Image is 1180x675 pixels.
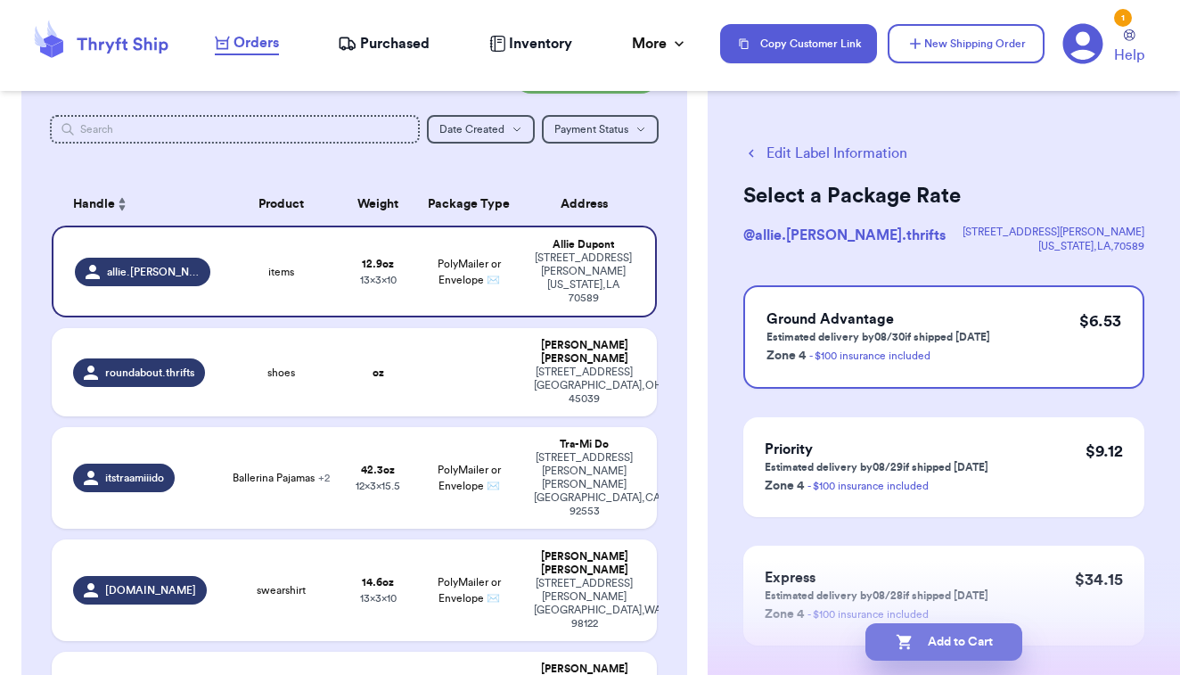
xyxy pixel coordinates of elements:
th: Address [523,183,656,226]
strong: oz [373,367,384,378]
strong: 42.3 oz [361,465,395,475]
span: allie.[PERSON_NAME].thrifts [107,265,200,279]
span: PolyMailer or Envelope ✉️ [438,259,501,285]
strong: 14.6 oz [362,577,394,588]
div: [STREET_ADDRESS][PERSON_NAME] [PERSON_NAME][GEOGRAPHIC_DATA] , CA 92553 [534,451,635,518]
span: items [268,265,294,279]
h2: Select a Package Rate [743,182,1144,210]
input: Search [50,115,420,144]
th: Product [221,183,342,226]
a: - $100 insurance included [807,481,929,491]
span: Orders [234,32,279,54]
span: PolyMailer or Envelope ✉️ [438,465,501,491]
span: Zone 4 [765,480,804,492]
span: + 2 [318,473,330,483]
span: shoes [267,366,295,380]
span: 13 x 3 x 10 [360,593,397,604]
span: Express [765,571,815,585]
span: 12 x 3 x 15.5 [356,481,400,491]
button: Edit Label Information [743,143,907,164]
p: $ 6.53 [1079,309,1121,333]
span: 13 x 3 x 10 [360,275,397,285]
p: Estimated delivery by 08/28 if shipped [DATE] [765,589,988,603]
span: Help [1114,45,1144,66]
div: [PERSON_NAME] [PERSON_NAME] [534,339,635,366]
strong: 12.9 oz [362,259,394,269]
p: Estimated delivery by 08/30 if shipped [DATE] [766,330,990,344]
div: [STREET_ADDRESS][PERSON_NAME] [US_STATE] , LA 70589 [534,251,633,305]
button: Copy Customer Link [720,24,877,63]
span: Inventory [509,33,572,54]
span: itstraamiiido [105,471,164,485]
a: Inventory [489,33,572,54]
span: Priority [765,442,813,457]
span: Zone 4 [765,608,804,621]
span: swearshirt [257,583,306,597]
span: Ground Advantage [766,312,894,326]
button: Add to Cart [865,623,1022,661]
span: PolyMailer or Envelope ✉️ [438,577,501,604]
div: Tra-Mi Do [534,438,635,451]
div: 1 [1114,9,1132,27]
span: Zone 4 [766,350,806,362]
a: 1 [1062,23,1103,64]
a: Purchased [338,33,430,54]
button: Payment Status [542,115,659,144]
span: Date Created [439,124,504,135]
div: [PERSON_NAME] [PERSON_NAME] [534,550,635,577]
div: [STREET_ADDRESS] [GEOGRAPHIC_DATA] , OH 45039 [534,366,635,406]
p: $ 9.12 [1086,439,1123,464]
div: More [632,33,688,54]
span: Payment Status [554,124,628,135]
div: [STREET_ADDRESS][PERSON_NAME] [GEOGRAPHIC_DATA] , WA 98122 [534,577,635,630]
th: Package Type [414,183,523,226]
span: roundabout.thrifts [105,366,194,380]
button: Date Created [427,115,535,144]
a: Help [1114,29,1144,66]
span: [DOMAIN_NAME] [105,583,196,597]
button: New Shipping Order [888,24,1045,63]
span: Ballerina Pajamas [233,471,330,485]
button: Sort ascending [115,193,129,215]
div: [US_STATE] , LA , 70589 [963,239,1144,253]
th: Weight [342,183,414,226]
span: @ allie.[PERSON_NAME].thrifts [743,228,946,243]
span: Handle [73,195,115,214]
div: [STREET_ADDRESS][PERSON_NAME] [963,225,1144,239]
p: Estimated delivery by 08/29 if shipped [DATE] [765,460,988,474]
span: Purchased [360,33,430,54]
a: - $100 insurance included [809,350,930,361]
a: Orders [215,32,279,55]
p: $ 34.15 [1075,567,1123,592]
div: Allie Dupont [534,238,633,251]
